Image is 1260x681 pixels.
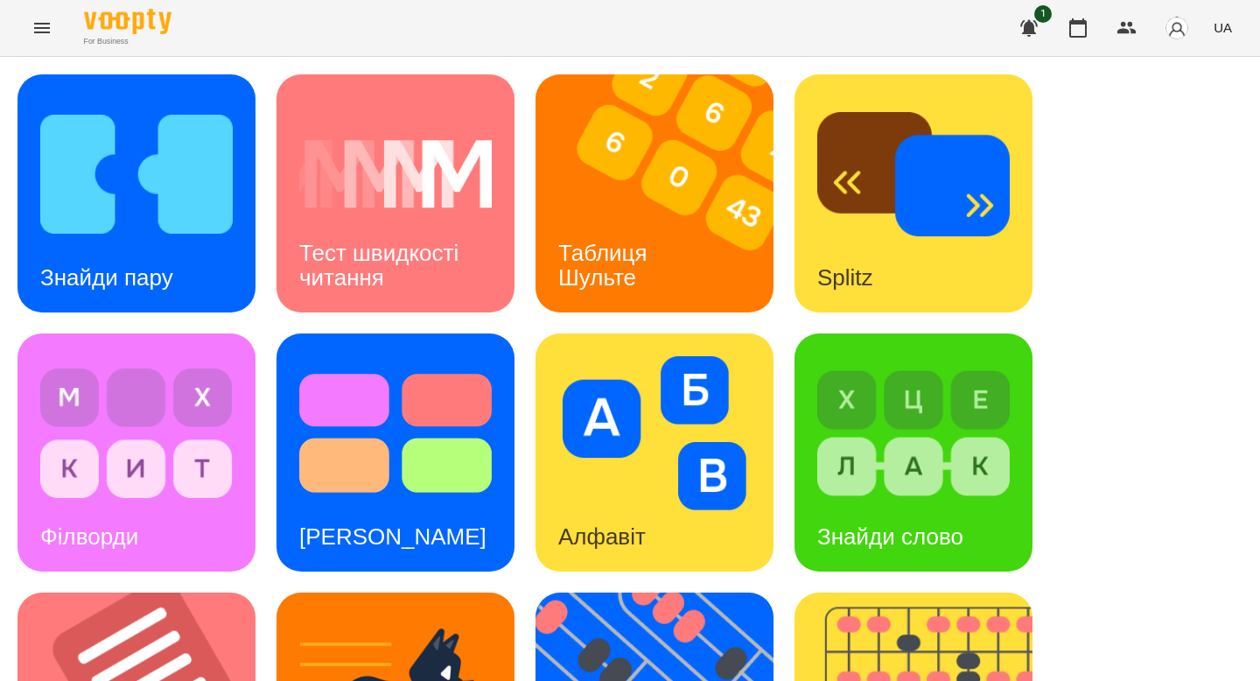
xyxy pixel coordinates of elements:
[817,356,1010,510] img: Знайди слово
[276,333,514,572] a: Тест Струпа[PERSON_NAME]
[558,240,654,290] h3: Таблиця Шульте
[817,264,873,291] h3: Splitz
[299,523,486,550] h3: [PERSON_NAME]
[794,333,1032,572] a: Знайди словоЗнайди слово
[17,333,255,572] a: ФілвордиФілворди
[299,97,492,251] img: Тест швидкості читання
[794,74,1032,312] a: SplitzSplitz
[40,97,233,251] img: Знайди пару
[535,74,773,312] a: Таблиця ШультеТаблиця Шульте
[84,36,171,47] span: For Business
[21,7,63,49] button: Menu
[17,74,255,312] a: Знайди паруЗнайди пару
[535,74,795,312] img: Таблиця Шульте
[558,523,646,550] h3: Алфавіт
[299,240,465,290] h3: Тест швидкості читання
[1165,16,1189,40] img: avatar_s.png
[40,264,173,291] h3: Знайди пару
[299,356,492,510] img: Тест Струпа
[817,523,963,550] h3: Знайди слово
[1214,18,1232,37] span: UA
[276,74,514,312] a: Тест швидкості читанняТест швидкості читання
[535,333,773,572] a: АлфавітАлфавіт
[558,356,751,510] img: Алфавіт
[40,356,233,510] img: Філворди
[1207,11,1239,44] button: UA
[84,9,171,34] img: Voopty Logo
[40,523,138,550] h3: Філворди
[817,97,1010,251] img: Splitz
[1034,5,1052,23] span: 1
